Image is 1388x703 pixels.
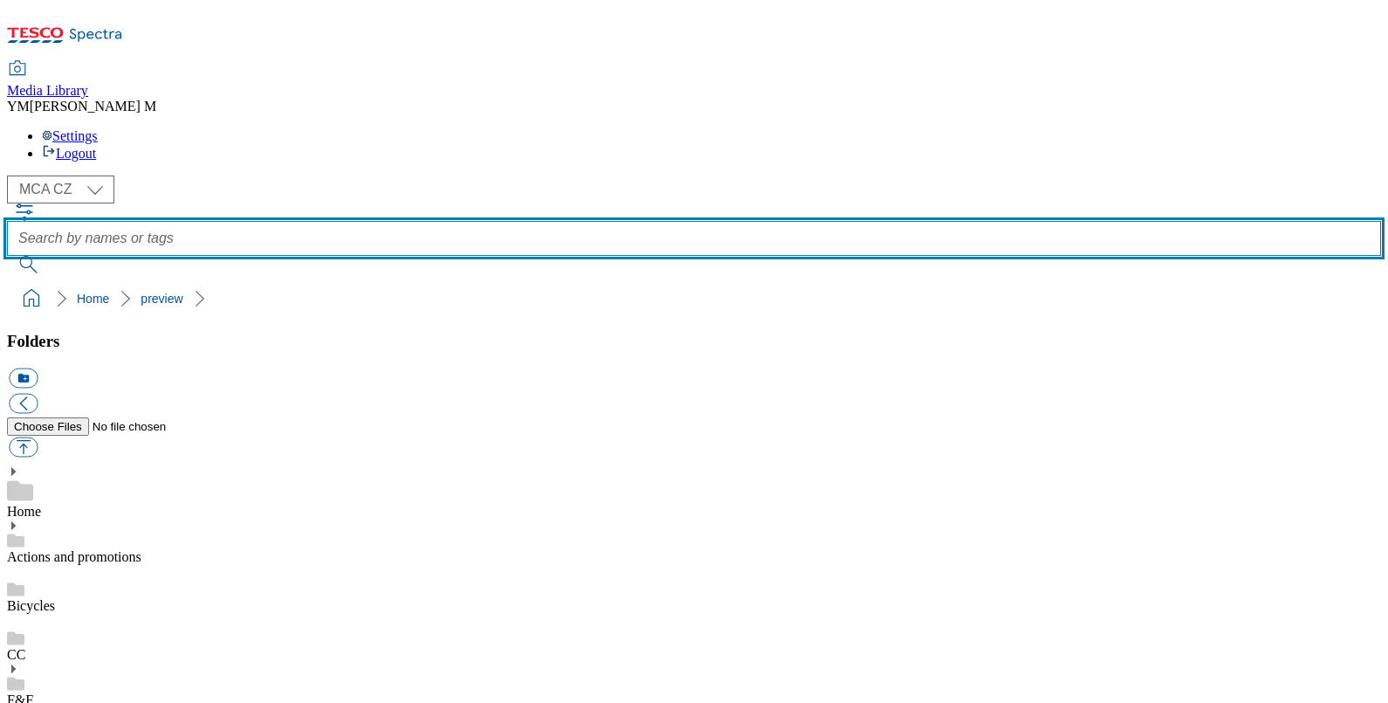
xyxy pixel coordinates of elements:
a: home [17,285,45,313]
input: Search by names or tags [7,221,1381,256]
a: Bicycles [7,598,55,613]
span: [PERSON_NAME] M [30,99,156,114]
a: Home [7,504,41,519]
a: Media Library [7,62,88,99]
nav: breadcrumb [7,282,1381,315]
a: CC [7,647,25,662]
a: Actions and promotions [7,549,141,564]
a: Settings [42,128,98,143]
h3: Folders [7,332,1381,351]
span: YM [7,99,30,114]
span: Media Library [7,83,88,98]
a: preview [141,292,182,306]
a: Home [77,292,109,306]
a: Logout [42,146,96,161]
